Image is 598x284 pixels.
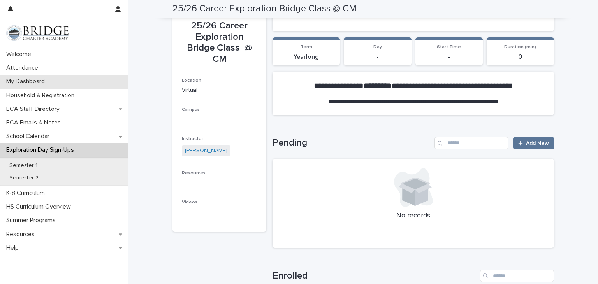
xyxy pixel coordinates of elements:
[504,45,536,49] span: Duration (min)
[3,162,44,169] p: Semester 1
[273,137,431,149] h1: Pending
[3,231,41,238] p: Resources
[185,147,227,155] a: [PERSON_NAME]
[182,179,257,187] p: -
[373,45,382,49] span: Day
[6,25,69,41] img: V1C1m3IdTEidaUdm9Hs0
[3,146,80,154] p: Exploration Day Sign-Ups
[282,212,545,220] p: No records
[3,105,66,113] p: BCA Staff Directory
[172,3,357,14] h2: 25/26 Career Exploration Bridge Class @ CM
[434,137,508,149] input: Search
[182,20,257,65] p: 25/26 Career Exploration Bridge Class @ CM
[3,203,77,210] p: HS Curriculum Overview
[3,51,37,58] p: Welcome
[3,92,81,99] p: Household & Registration
[273,270,477,282] h1: Enrolled
[513,137,554,149] a: Add New
[182,171,206,175] span: Resources
[277,53,335,61] p: Yearlong
[3,217,62,224] p: Summer Programs
[491,53,549,61] p: 0
[182,107,200,112] span: Campus
[182,208,257,216] p: -
[526,140,549,146] span: Add New
[182,200,197,205] span: Videos
[182,116,257,124] p: -
[3,175,45,181] p: Semester 2
[348,53,406,61] p: -
[480,270,554,282] input: Search
[437,45,461,49] span: Start Time
[3,64,44,72] p: Attendance
[3,78,51,85] p: My Dashboard
[420,53,478,61] p: -
[182,137,203,141] span: Instructor
[301,45,312,49] span: Term
[3,244,25,252] p: Help
[3,119,67,126] p: BCA Emails & Notes
[182,86,257,95] p: Virtual
[182,78,201,83] span: Location
[3,133,56,140] p: School Calendar
[3,189,51,197] p: K-8 Curriculum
